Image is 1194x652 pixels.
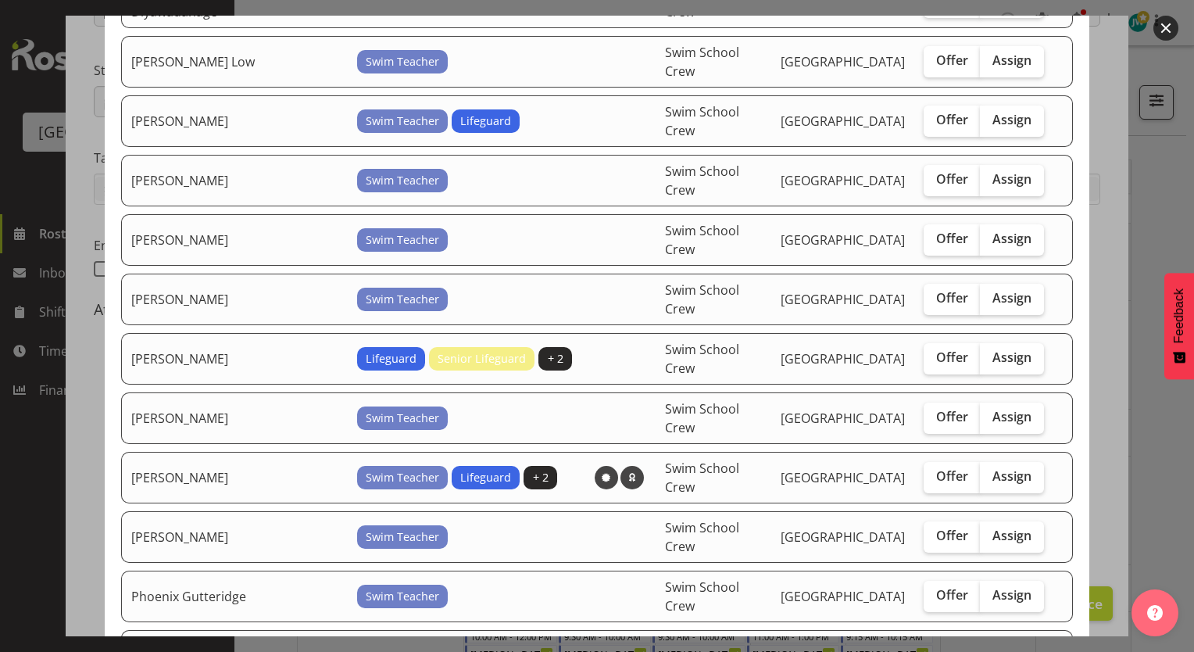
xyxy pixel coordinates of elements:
[366,172,439,189] span: Swim Teacher
[936,290,968,306] span: Offer
[936,171,968,187] span: Offer
[992,528,1031,543] span: Assign
[665,103,739,139] span: Swim School Crew
[992,171,1031,187] span: Assign
[438,350,526,367] span: Senior Lifeguard
[121,452,348,503] td: [PERSON_NAME]
[781,588,905,605] span: [GEOGRAPHIC_DATA]
[366,291,439,308] span: Swim Teacher
[992,112,1031,127] span: Assign
[121,36,348,88] td: [PERSON_NAME] Low
[366,53,439,70] span: Swim Teacher
[936,52,968,68] span: Offer
[366,113,439,130] span: Swim Teacher
[1147,605,1163,621] img: help-xxl-2.png
[366,528,439,546] span: Swim Teacher
[1164,273,1194,379] button: Feedback - Show survey
[121,95,348,147] td: [PERSON_NAME]
[460,469,511,486] span: Lifeguard
[1172,288,1186,343] span: Feedback
[121,333,348,385] td: [PERSON_NAME]
[366,588,439,605] span: Swim Teacher
[936,468,968,484] span: Offer
[460,113,511,130] span: Lifeguard
[548,350,563,367] span: + 2
[781,231,905,249] span: [GEOGRAPHIC_DATA]
[781,350,905,367] span: [GEOGRAPHIC_DATA]
[936,528,968,543] span: Offer
[936,587,968,603] span: Offer
[366,350,416,367] span: Lifeguard
[665,460,739,496] span: Swim School Crew
[665,281,739,317] span: Swim School Crew
[781,291,905,308] span: [GEOGRAPHIC_DATA]
[992,290,1031,306] span: Assign
[121,571,348,622] td: Phoenix Gutteridge
[936,409,968,425] span: Offer
[121,392,348,444] td: [PERSON_NAME]
[936,112,968,127] span: Offer
[781,53,905,70] span: [GEOGRAPHIC_DATA]
[121,274,348,325] td: [PERSON_NAME]
[366,410,439,427] span: Swim Teacher
[992,587,1031,603] span: Assign
[665,579,739,614] span: Swim School Crew
[533,469,549,486] span: + 2
[121,155,348,206] td: [PERSON_NAME]
[366,231,439,249] span: Swim Teacher
[121,511,348,563] td: [PERSON_NAME]
[781,172,905,189] span: [GEOGRAPHIC_DATA]
[992,231,1031,246] span: Assign
[665,400,739,436] span: Swim School Crew
[992,468,1031,484] span: Assign
[992,52,1031,68] span: Assign
[665,222,739,258] span: Swim School Crew
[121,214,348,266] td: [PERSON_NAME]
[992,409,1031,425] span: Assign
[665,341,739,377] span: Swim School Crew
[936,349,968,365] span: Offer
[781,469,905,486] span: [GEOGRAPHIC_DATA]
[781,528,905,546] span: [GEOGRAPHIC_DATA]
[781,410,905,427] span: [GEOGRAPHIC_DATA]
[665,519,739,555] span: Swim School Crew
[781,113,905,130] span: [GEOGRAPHIC_DATA]
[936,231,968,246] span: Offer
[665,163,739,199] span: Swim School Crew
[992,349,1031,365] span: Assign
[366,469,439,486] span: Swim Teacher
[665,44,739,80] span: Swim School Crew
